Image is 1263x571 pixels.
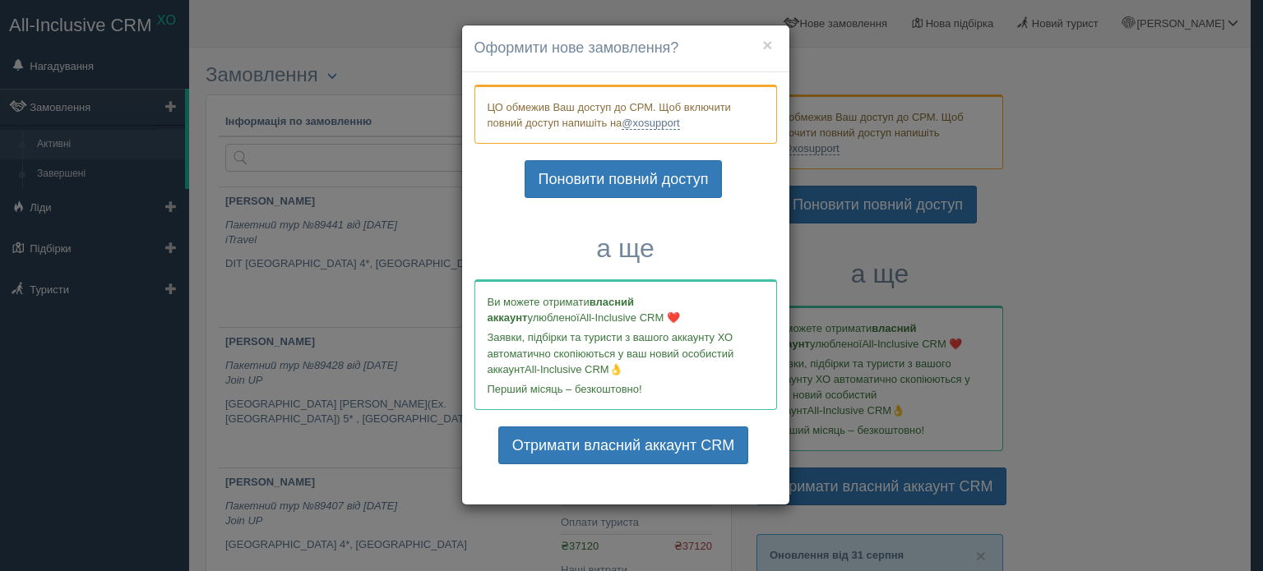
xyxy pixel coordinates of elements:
[488,381,764,397] p: Перший місяць – безкоштовно!
[498,426,748,464] a: Отримати власний аккаунт CRM
[474,85,777,144] div: ЦО обмежив Ваш доступ до СРМ. Щоб включити повний доступ напишіть на
[525,160,723,198] a: Поновити повний доступ
[488,296,635,324] b: власний аккаунт
[474,38,777,59] h4: Оформити нове замовлення?
[474,234,777,263] h3: а ще
[580,311,680,324] span: All-Inclusive CRM ❤️
[488,294,764,325] p: Ви можете отримати улюбленої
[622,117,679,130] a: @xosupport
[488,329,764,376] p: Заявки, підбірки та туристи з вашого аккаунту ХО автоматично скопіюються у ваш новий особистий ак...
[525,363,622,375] span: All-Inclusive CRM👌
[762,36,772,53] button: ×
